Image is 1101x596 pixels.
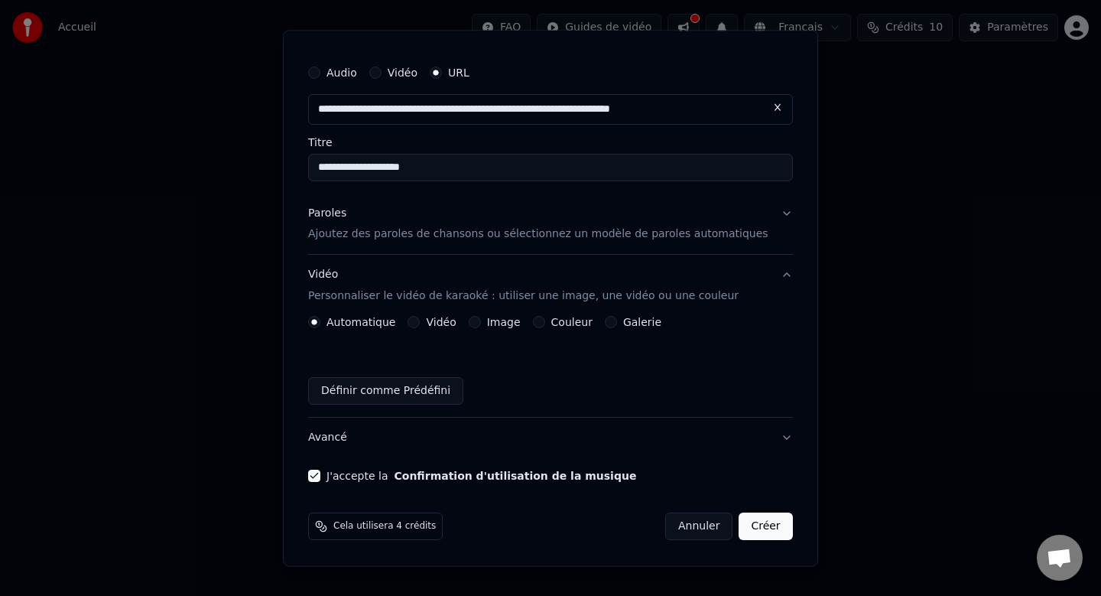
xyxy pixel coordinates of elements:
label: Titre [308,137,793,148]
p: Ajoutez des paroles de chansons ou sélectionnez un modèle de paroles automatiques [308,227,768,243]
h2: Créer un Karaoké [302,19,799,33]
label: URL [448,67,469,78]
button: Définir comme Prédéfini [308,378,463,405]
label: Image [487,318,521,328]
button: J'accepte la [395,471,637,482]
label: Vidéo [388,67,417,78]
div: VidéoPersonnaliser le vidéo de karaoké : utiliser une image, une vidéo ou une couleur [308,317,793,418]
label: Automatique [326,318,395,328]
p: Personnaliser le vidéo de karaoké : utiliser une image, une vidéo ou une couleur [308,289,739,305]
label: J'accepte la [326,471,636,482]
button: Avancé [308,419,793,458]
button: VidéoPersonnaliser le vidéo de karaoké : utiliser une image, une vidéo ou une couleur [308,256,793,317]
label: Audio [326,67,357,78]
div: Paroles [308,206,346,221]
div: Vidéo [308,268,739,305]
span: Cela utilisera 4 crédits [333,521,436,533]
label: Galerie [623,318,661,328]
button: ParolesAjoutez des paroles de chansons ou sélectionnez un modèle de paroles automatiques [308,194,793,255]
label: Couleur [551,318,593,328]
button: Annuler [665,513,732,541]
label: Vidéo [427,318,456,328]
button: Créer [739,513,793,541]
